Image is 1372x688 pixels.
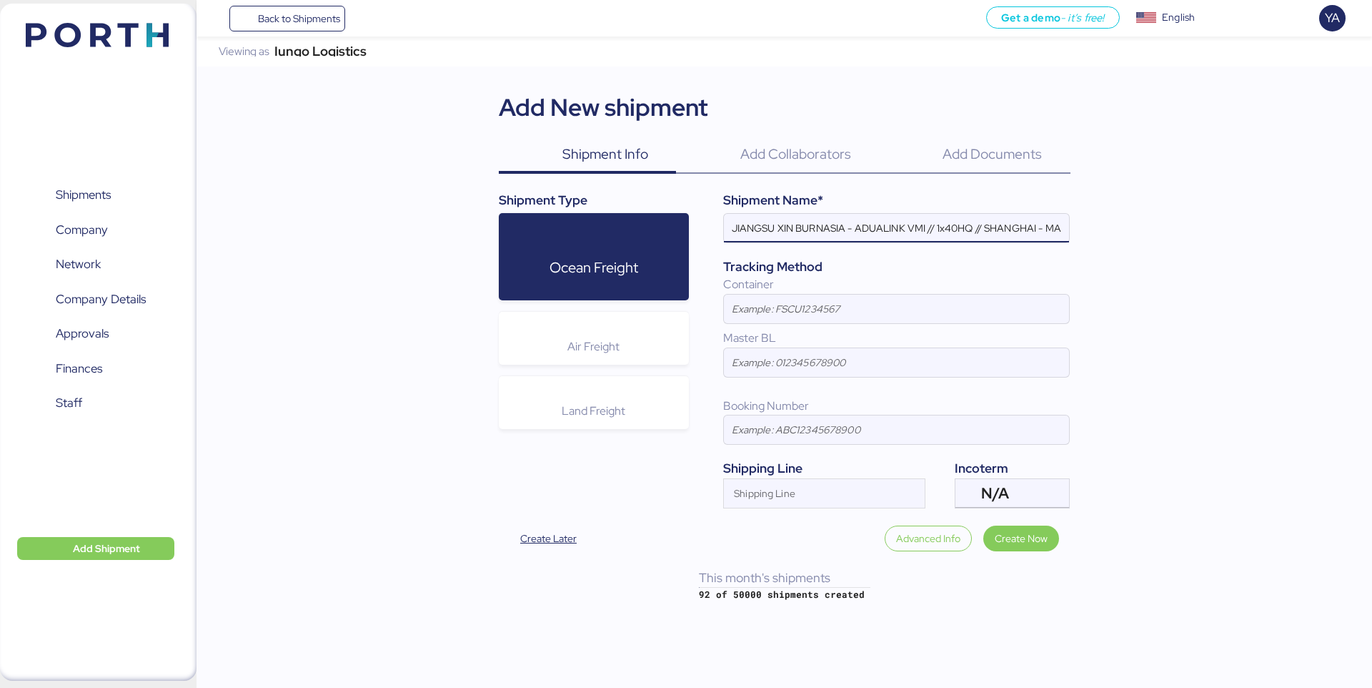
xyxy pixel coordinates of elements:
span: Shipments [56,185,111,205]
button: Menu [205,6,229,31]
a: Staff [9,387,175,420]
button: Advanced Info [885,526,972,551]
span: Container [723,277,774,292]
div: Viewing as [219,46,269,56]
a: Back to Shipments [229,6,346,31]
span: Advanced Info [896,530,960,547]
a: Network [9,248,175,281]
span: Create Later [520,530,577,547]
div: 92 of 50000 shipments created [699,588,870,601]
div: Incoterm [955,459,1070,478]
span: Create Now [995,530,1048,547]
a: Company Details [9,282,175,315]
input: Example: 012345678900 [724,348,1069,377]
button: Create Now [983,526,1059,551]
input: Shipping Line [724,489,899,506]
span: YA [1325,9,1340,27]
input: Example: ABC12345678900 [724,416,1069,444]
a: Finances [9,352,175,385]
span: Land Freight [562,403,625,418]
input: Example: FSCU1234567 [724,295,1069,323]
span: Air Freight [567,339,620,354]
span: Company Details [56,289,146,310]
span: N/A [981,487,1009,500]
div: English [1162,10,1195,25]
span: Company [56,220,108,240]
span: Add Shipment [73,540,140,557]
a: Shipments [9,179,175,212]
div: Shipment Name* [723,191,1070,210]
div: Iungo Logistics [274,46,367,56]
span: Shipment Info [562,144,648,163]
span: Ocean Freight [550,258,638,277]
div: Add New shipment [499,89,708,125]
span: Add Collaborators [740,144,851,163]
span: Booking Number [723,398,809,413]
span: Master BL [723,330,776,345]
span: This month's shipments [699,569,830,586]
a: Approvals [9,318,175,350]
span: Finances [56,358,102,379]
span: Add Documents [943,144,1042,163]
input: Example: Purchase Order / Supplier / Client / Commercial invoice [724,214,1069,242]
button: Add Shipment [17,537,174,560]
button: Create Later [499,526,599,553]
div: Tracking Method [723,257,1070,276]
span: Back to Shipments [258,10,340,27]
span: Approvals [56,323,109,344]
span: Staff [56,393,82,413]
a: Company [9,213,175,246]
span: Network [56,254,101,275]
div: Shipping Line [723,459,925,478]
div: Shipment Type [499,191,690,210]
